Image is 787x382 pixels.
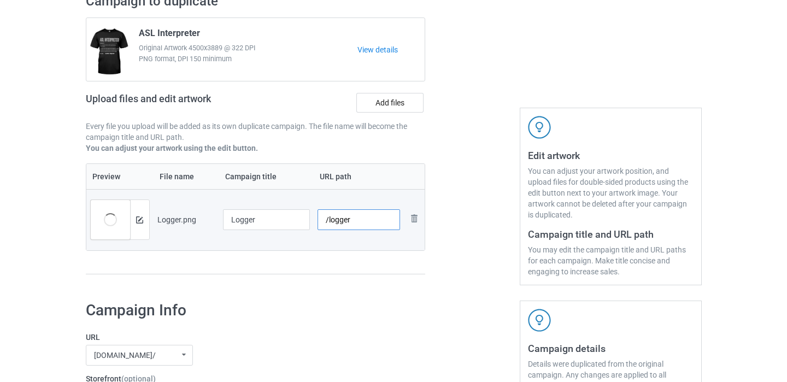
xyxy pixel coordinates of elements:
h3: Edit artwork [528,149,694,162]
span: Original Artwork 4500x3889 @ 322 DPI [139,43,358,54]
img: svg+xml;base64,PD94bWwgdmVyc2lvbj0iMS4wIiBlbmNvZGluZz0iVVRGLTgiPz4KPHN2ZyB3aWR0aD0iNDJweCIgaGVpZ2... [528,116,551,139]
h2: Upload files and edit artwork [86,93,290,113]
div: You may edit the campaign title and URL paths for each campaign. Make title concise and engaging ... [528,244,694,277]
div: You can adjust your artwork position, and upload files for double-sided products using the edit b... [528,166,694,220]
th: Preview [86,164,154,189]
h3: Campaign details [528,342,694,355]
a: View details [357,44,425,55]
span: ASL Interpreter [139,28,200,43]
label: Add files [356,93,424,113]
img: svg+xml;base64,PD94bWwgdmVyc2lvbj0iMS4wIiBlbmNvZGluZz0iVVRGLTgiPz4KPHN2ZyB3aWR0aD0iMTRweCIgaGVpZ2... [136,216,143,224]
div: Logger.png [157,214,215,225]
img: svg+xml;base64,PD94bWwgdmVyc2lvbj0iMS4wIiBlbmNvZGluZz0iVVRGLTgiPz4KPHN2ZyB3aWR0aD0iMjhweCIgaGVpZ2... [408,212,421,225]
th: URL path [314,164,404,189]
label: URL [86,332,410,343]
div: [DOMAIN_NAME]/ [94,351,156,359]
h3: Campaign title and URL path [528,228,694,240]
th: File name [154,164,219,189]
span: PNG format, DPI 150 minimum [139,54,358,64]
h1: Campaign Info [86,301,410,320]
th: Campaign title [219,164,314,189]
b: You can adjust your artwork using the edit button. [86,144,258,152]
p: Every file you upload will be added as its own duplicate campaign. The file name will become the ... [86,121,426,143]
img: svg+xml;base64,PD94bWwgdmVyc2lvbj0iMS4wIiBlbmNvZGluZz0iVVRGLTgiPz4KPHN2ZyB3aWR0aD0iNDJweCIgaGVpZ2... [528,309,551,332]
